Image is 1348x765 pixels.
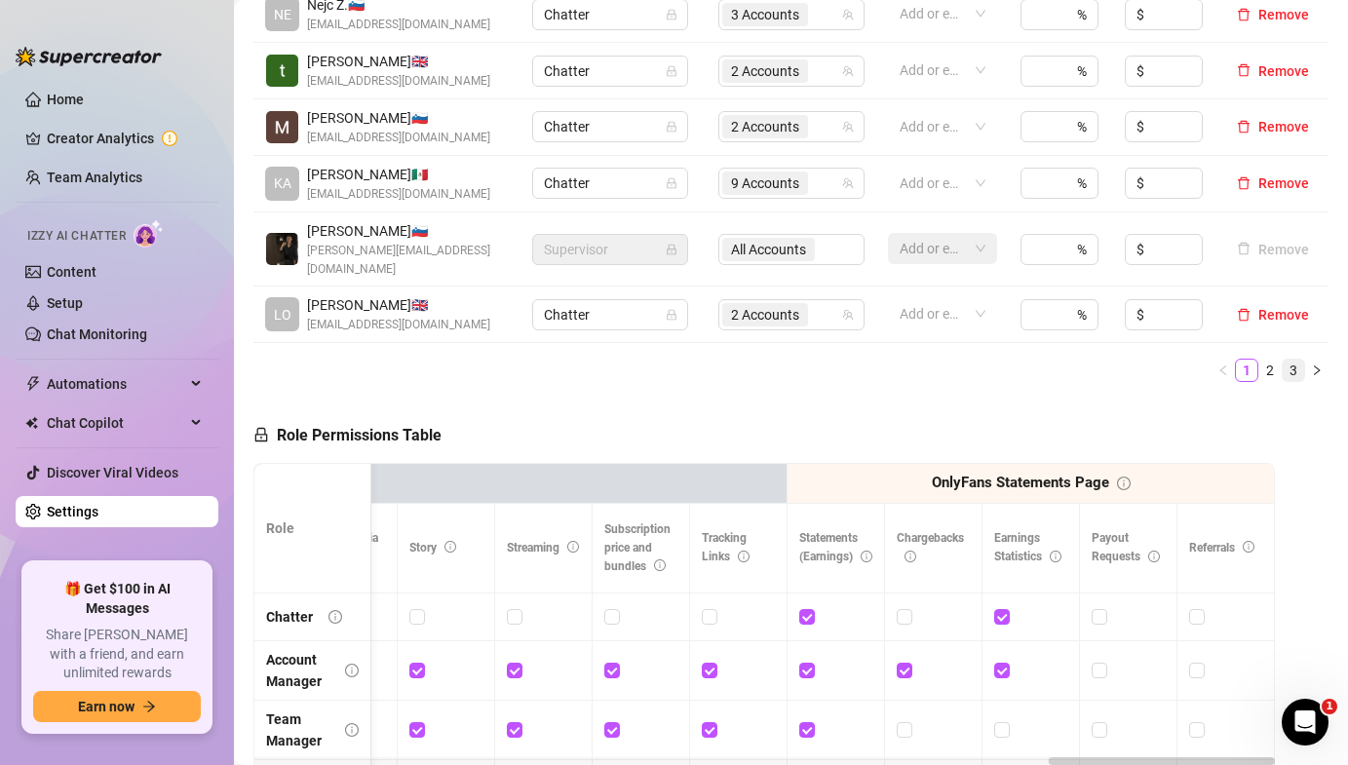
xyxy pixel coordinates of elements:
span: KA [274,172,291,194]
span: Earn now [78,699,135,714]
li: 3 [1282,359,1305,382]
span: info-circle [444,541,456,553]
span: Remove [1258,7,1309,22]
iframe: Intercom live chat [1282,699,1329,746]
span: 9 Accounts [731,172,799,194]
span: info-circle [1117,477,1131,490]
a: Creator Analytics exclamation-circle [47,123,203,154]
span: 1 [1322,699,1337,714]
a: 2 [1259,360,1281,381]
img: Tyler [266,55,298,87]
span: Remove [1258,175,1309,191]
button: Remove [1229,303,1317,326]
span: Supervisor [544,235,676,264]
span: 3 Accounts [722,3,808,26]
span: arrow-right [142,700,156,713]
span: lock [666,65,677,77]
span: 🎁 Get $100 in AI Messages [33,580,201,618]
a: Settings [47,504,98,519]
span: delete [1237,308,1251,322]
span: 9 Accounts [722,172,808,195]
a: Home [47,92,84,107]
span: Referrals [1189,541,1254,555]
a: Team Analytics [47,170,142,185]
span: [PERSON_NAME] 🇸🇮 [307,107,490,129]
span: Chatter [544,112,676,141]
span: Chat Copilot [47,407,185,439]
span: delete [1237,120,1251,134]
span: lock [666,9,677,20]
div: Account Manager [266,649,329,692]
span: 3 Accounts [731,4,799,25]
div: Chatter [266,606,313,628]
span: LO [274,304,291,325]
span: Story [409,541,456,555]
a: Discover Viral Videos [47,465,178,480]
img: logo-BBDzfeDw.svg [16,47,162,66]
span: [PERSON_NAME] 🇬🇧 [307,294,490,316]
span: Share [PERSON_NAME] with a friend, and earn unlimited rewards [33,626,201,683]
li: 1 [1235,359,1258,382]
span: team [842,65,854,77]
span: NE [274,4,291,25]
span: Statements (Earnings) [799,531,872,563]
span: Streaming [507,541,579,555]
span: Remove [1258,119,1309,134]
span: Earnings Statistics [994,531,1061,563]
li: 2 [1258,359,1282,382]
span: info-circle [567,541,579,553]
span: 2 Accounts [722,115,808,138]
span: lock [666,244,677,255]
span: lock [253,427,269,442]
span: Payout Requests [1092,531,1160,563]
button: right [1305,359,1329,382]
span: right [1311,364,1323,376]
span: info-circle [654,559,666,571]
span: Chatter [544,300,676,329]
span: [EMAIL_ADDRESS][DOMAIN_NAME] [307,16,490,34]
span: left [1217,364,1229,376]
span: 2 Accounts [722,303,808,326]
span: [EMAIL_ADDRESS][DOMAIN_NAME] [307,185,490,204]
span: info-circle [861,551,872,562]
span: info-circle [1050,551,1061,562]
span: info-circle [1148,551,1160,562]
span: lock [666,177,677,189]
span: 2 Accounts [722,59,808,83]
button: Remove [1229,172,1317,195]
button: Remove [1229,115,1317,138]
span: [PERSON_NAME] 🇸🇮 [307,220,509,242]
span: 2 Accounts [731,116,799,137]
span: lock [666,121,677,133]
span: team [842,9,854,20]
span: info-circle [738,551,750,562]
span: Automations [47,368,185,400]
img: Chat Copilot [25,416,38,430]
span: Remove [1258,307,1309,323]
strong: OnlyFans Statements Page [932,474,1109,491]
span: [EMAIL_ADDRESS][DOMAIN_NAME] [307,316,490,334]
button: Earn nowarrow-right [33,691,201,722]
span: Remove [1258,63,1309,79]
span: Chatter [544,57,676,86]
span: Izzy AI Chatter [27,227,126,246]
span: [EMAIL_ADDRESS][DOMAIN_NAME] [307,129,490,147]
img: AI Chatter [134,219,164,248]
div: Team Manager [266,708,329,751]
button: Remove [1229,3,1317,26]
span: lock [666,309,677,321]
a: Content [47,264,96,280]
span: thunderbolt [25,376,41,392]
span: delete [1237,63,1251,77]
a: Chat Monitoring [47,326,147,342]
span: 2 Accounts [731,60,799,82]
span: info-circle [905,551,916,562]
span: [PERSON_NAME][EMAIL_ADDRESS][DOMAIN_NAME] [307,242,509,279]
span: info-circle [328,610,342,624]
img: Aleksander Ovčar [266,233,298,265]
span: team [842,309,854,321]
span: Tracking Links [702,531,750,563]
span: info-circle [1243,541,1254,553]
span: [PERSON_NAME] 🇬🇧 [307,51,490,72]
span: team [842,121,854,133]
